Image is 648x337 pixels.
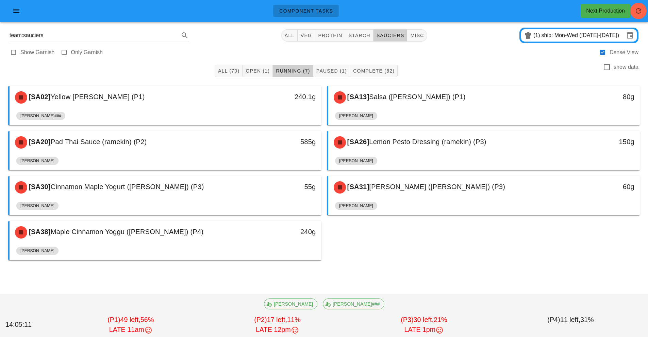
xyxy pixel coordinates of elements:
[369,138,486,145] span: Lemon Pesto Dressing (ramekin) (P3)
[298,29,315,42] button: veg
[565,181,634,192] div: 60g
[614,64,638,71] label: show data
[346,93,369,101] span: [SA13]
[284,33,295,38] span: All
[20,247,54,255] span: [PERSON_NAME]
[565,136,634,147] div: 150g
[586,7,625,15] div: Next Production
[316,68,347,74] span: Paused (1)
[373,29,408,42] button: sauciers
[20,157,54,165] span: [PERSON_NAME]
[346,183,369,190] span: [SA31]
[51,138,147,145] span: Pad Thai Sauce (ramekin) (P2)
[27,93,51,101] span: [SA02]
[281,29,298,42] button: All
[20,49,55,56] label: Show Garnish
[51,93,145,101] span: Yellow [PERSON_NAME] (P1)
[339,202,373,210] span: [PERSON_NAME]
[20,202,54,210] span: [PERSON_NAME]
[27,183,51,190] span: [SA30]
[533,32,542,39] div: (1)
[339,157,373,165] span: [PERSON_NAME]
[247,226,316,237] div: 240g
[20,112,61,120] span: [PERSON_NAME]###
[376,33,404,38] span: sauciers
[247,181,316,192] div: 55g
[27,138,51,145] span: [SA20]
[247,136,316,147] div: 585g
[300,33,312,38] span: veg
[315,29,345,42] button: protein
[339,112,373,120] span: [PERSON_NAME]
[218,68,239,74] span: All (70)
[245,68,270,74] span: Open (1)
[27,228,51,235] span: [SA38]
[610,49,638,56] label: Dense View
[565,91,634,102] div: 80g
[273,65,313,77] button: Running (7)
[215,65,243,77] button: All (70)
[51,228,203,235] span: Maple Cinnamon Yoggu ([PERSON_NAME]) (P4)
[346,138,369,145] span: [SA26]
[276,68,310,74] span: Running (7)
[327,299,380,309] span: [PERSON_NAME]###
[369,93,465,101] span: Salsa ([PERSON_NAME]) (P1)
[350,65,398,77] button: Complete (62)
[369,183,505,190] span: [PERSON_NAME] ([PERSON_NAME]) (P3)
[410,33,424,38] span: misc
[279,8,333,14] span: Component Tasks
[51,183,204,190] span: Cinnamon Maple Yogurt ([PERSON_NAME]) (P3)
[71,49,103,56] label: Only Garnish
[353,68,395,74] span: Complete (62)
[407,29,427,42] button: misc
[243,65,273,77] button: Open (1)
[268,299,313,309] span: [PERSON_NAME]
[318,33,342,38] span: protein
[348,33,370,38] span: starch
[273,5,339,17] a: Component Tasks
[247,91,316,102] div: 240.1g
[313,65,350,77] button: Paused (1)
[345,29,373,42] button: starch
